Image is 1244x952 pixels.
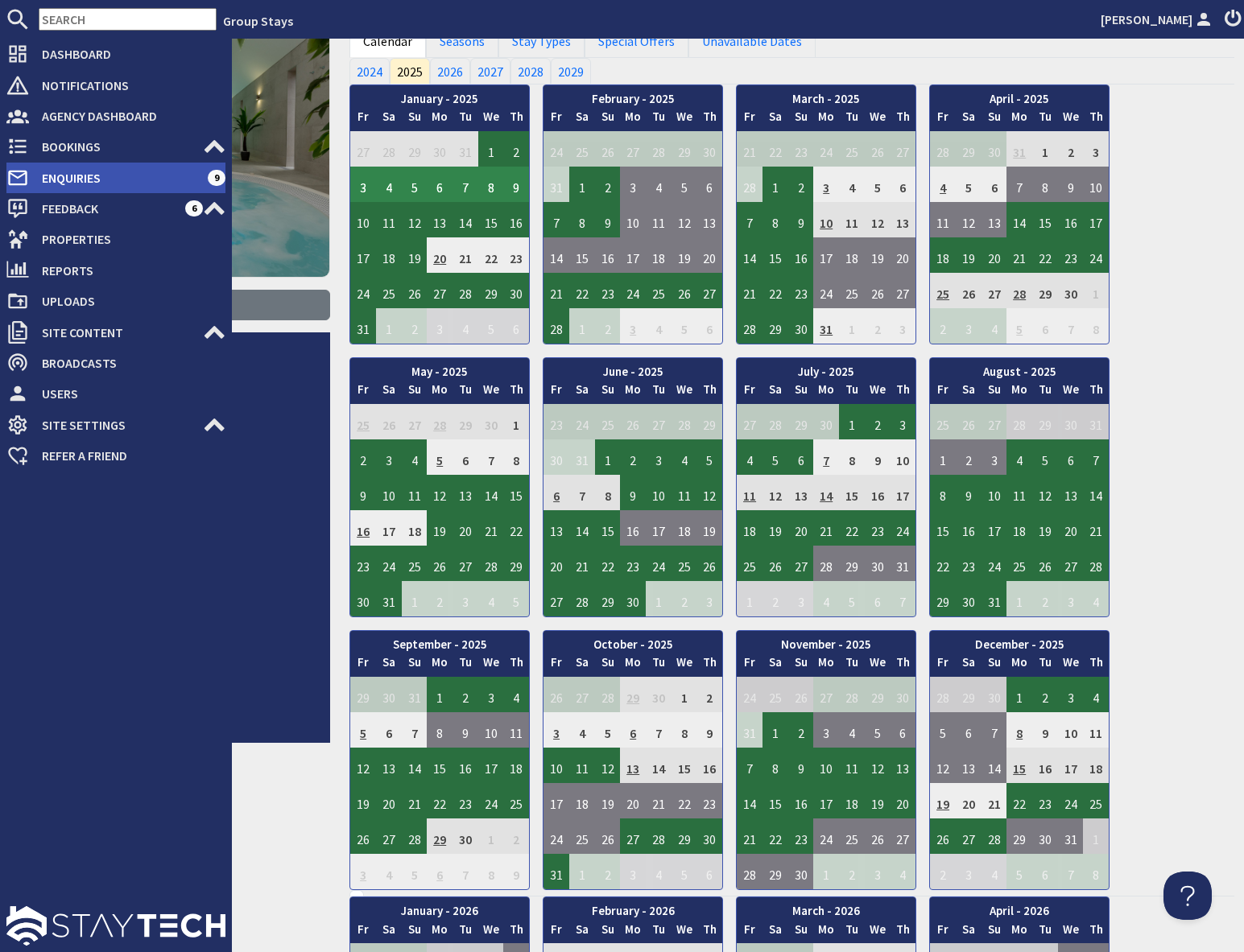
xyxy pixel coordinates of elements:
span: Agency Dashboard [29,103,225,129]
a: Users [6,381,225,406]
td: 25 [376,273,402,308]
td: 31 [813,308,839,344]
a: Special Offers [585,24,688,58]
td: 3 [890,308,915,344]
td: 25 [839,131,865,167]
th: Fr [737,381,763,404]
td: 12 [402,202,428,237]
td: 3 [890,404,915,439]
td: 26 [865,273,891,308]
a: Notifications [6,72,225,98]
td: 24 [813,273,839,308]
a: Bookings [6,134,225,159]
span: Notifications [29,72,225,98]
td: 12 [865,202,891,237]
th: Su [982,108,1007,131]
td: 3 [620,167,646,202]
td: 7 [543,202,569,237]
td: 2 [788,167,814,202]
td: 16 [788,237,814,273]
td: 31 [1006,131,1032,167]
th: We [672,381,697,404]
td: 30 [478,404,504,439]
iframe: Toggle Customer Support [1163,872,1212,920]
td: 1 [503,404,529,439]
td: 26 [865,131,891,167]
th: We [865,108,891,131]
span: Reports [29,258,225,283]
td: 10 [350,202,376,237]
td: 20 [982,237,1007,273]
a: Unavailable Dates [688,24,816,58]
td: 25 [595,404,621,439]
th: May - 2025 [350,358,529,381]
td: 11 [646,202,672,237]
td: 25 [930,404,956,439]
td: 17 [620,237,646,273]
td: 6 [1032,308,1058,344]
th: January - 2025 [350,85,529,109]
th: We [1058,381,1084,404]
td: 29 [1032,273,1058,308]
th: Tu [1032,108,1058,131]
span: 6 [185,200,203,216]
th: August - 2025 [930,358,1109,381]
td: 22 [478,237,504,273]
td: 30 [1058,273,1084,308]
td: 9 [595,202,621,237]
td: 2 [503,131,529,167]
td: 11 [930,202,956,237]
td: 26 [376,404,402,439]
th: June - 2025 [543,358,722,381]
th: Mo [1006,108,1032,131]
th: Su [402,108,428,131]
th: Tu [453,108,478,131]
td: 4 [930,167,956,202]
th: Sa [376,108,402,131]
td: 25 [569,131,595,167]
td: 30 [788,308,814,344]
th: Th [696,381,722,404]
th: Tu [839,108,865,131]
a: Dashboard [6,41,225,67]
td: 2 [595,308,621,344]
td: 6 [696,308,722,344]
td: 8 [569,202,595,237]
td: 20 [696,237,722,273]
span: Site Content [29,319,203,345]
td: 21 [737,131,763,167]
th: Mo [813,381,839,404]
th: Sa [956,381,982,404]
td: 22 [1032,237,1058,273]
td: 15 [569,237,595,273]
td: 13 [427,202,453,237]
td: 29 [478,273,504,308]
th: Fr [350,381,376,404]
td: 17 [350,237,376,273]
a: Stay Types [498,24,585,58]
td: 10 [1083,167,1109,202]
th: Mo [1006,381,1032,404]
td: 24 [1083,237,1109,273]
td: 22 [569,273,595,308]
td: 23 [788,131,814,167]
td: 8 [1083,308,1109,344]
th: Th [696,108,722,131]
td: 11 [376,202,402,237]
th: Mo [620,381,646,404]
td: 24 [813,131,839,167]
th: Sa [376,381,402,404]
th: We [672,108,697,131]
th: Fr [737,108,763,131]
td: 24 [350,273,376,308]
th: Su [788,381,814,404]
td: 3 [350,167,376,202]
td: 24 [620,273,646,308]
td: 16 [1058,202,1084,237]
td: 1 [763,167,788,202]
td: 15 [1032,202,1058,237]
td: 31 [350,308,376,344]
td: 1 [1032,131,1058,167]
span: Dashboard [29,41,225,67]
th: Tu [453,381,478,404]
